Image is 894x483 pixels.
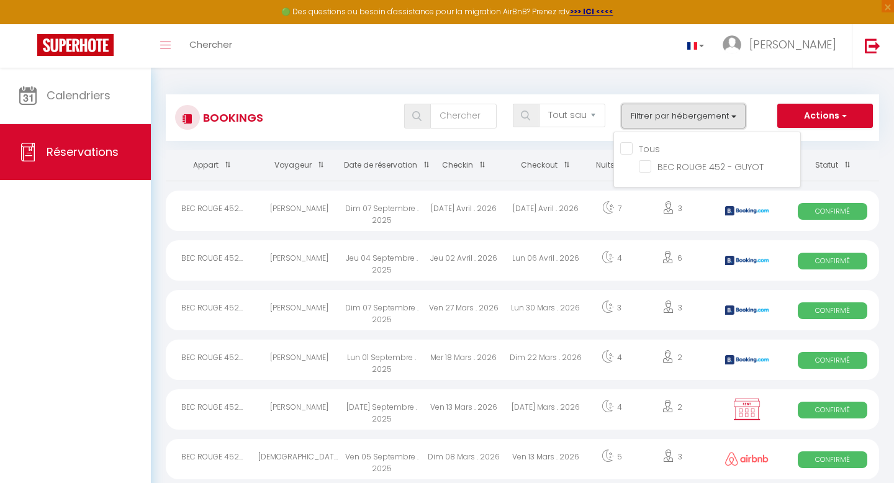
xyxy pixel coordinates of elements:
button: Filtrer par hébergement [621,104,746,129]
button: Actions [777,104,873,129]
th: Sort by checkin [423,150,505,181]
span: [PERSON_NAME] [749,37,836,52]
h3: Bookings [200,104,263,132]
img: logout [865,38,880,53]
span: Chercher [189,38,232,51]
th: Sort by rentals [166,150,258,181]
span: Calendriers [47,88,111,103]
img: Super Booking [37,34,114,56]
a: Chercher [180,24,242,68]
th: Sort by booking date [341,150,423,181]
a: >>> ICI <<<< [570,6,613,17]
th: Sort by nights [587,150,636,181]
th: Sort by guest [258,150,340,181]
th: Sort by status [787,150,879,181]
input: Chercher [430,104,497,129]
th: Sort by checkout [505,150,587,181]
a: ... [PERSON_NAME] [713,24,852,68]
span: Réservations [47,144,119,160]
img: ... [723,35,741,54]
